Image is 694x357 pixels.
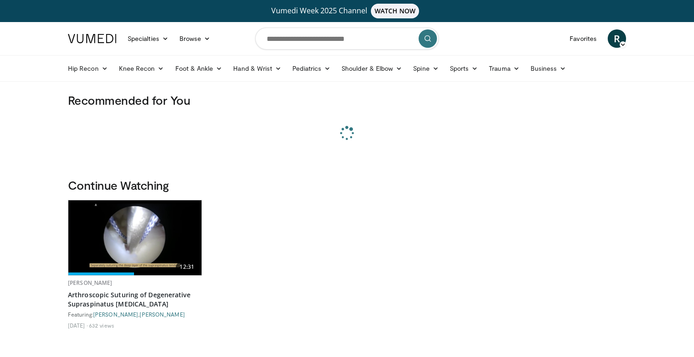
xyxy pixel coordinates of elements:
[68,322,88,329] li: [DATE]
[89,322,114,329] li: 632 views
[68,279,112,287] a: [PERSON_NAME]
[68,178,626,193] h3: Continue Watching
[68,200,201,275] img: 2e7e590e-eca4-4ea6-b46f-a41ae73720a5.620x360_q85_upscale.jpg
[287,59,336,78] a: Pediatrics
[525,59,572,78] a: Business
[170,59,228,78] a: Foot & Ankle
[113,59,170,78] a: Knee Recon
[68,200,201,275] a: 12:31
[69,4,625,18] a: Vumedi Week 2025 ChannelWATCH NOW
[68,290,202,309] a: Arthroscopic Suturing of Degenerative Supraspinatus [MEDICAL_DATA]
[174,29,216,48] a: Browse
[483,59,525,78] a: Trauma
[255,28,439,50] input: Search topics, interventions
[408,59,444,78] a: Spine
[336,59,408,78] a: Shoulder & Elbow
[68,93,626,108] h3: Recommended for You
[371,4,420,18] span: WATCH NOW
[228,59,287,78] a: Hand & Wrist
[93,311,138,317] a: [PERSON_NAME]
[122,29,174,48] a: Specialties
[176,262,198,272] span: 12:31
[68,311,202,318] div: Featuring: ,
[140,311,185,317] a: [PERSON_NAME]
[68,34,117,43] img: VuMedi Logo
[62,59,113,78] a: Hip Recon
[564,29,602,48] a: Favorites
[608,29,626,48] a: R
[444,59,484,78] a: Sports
